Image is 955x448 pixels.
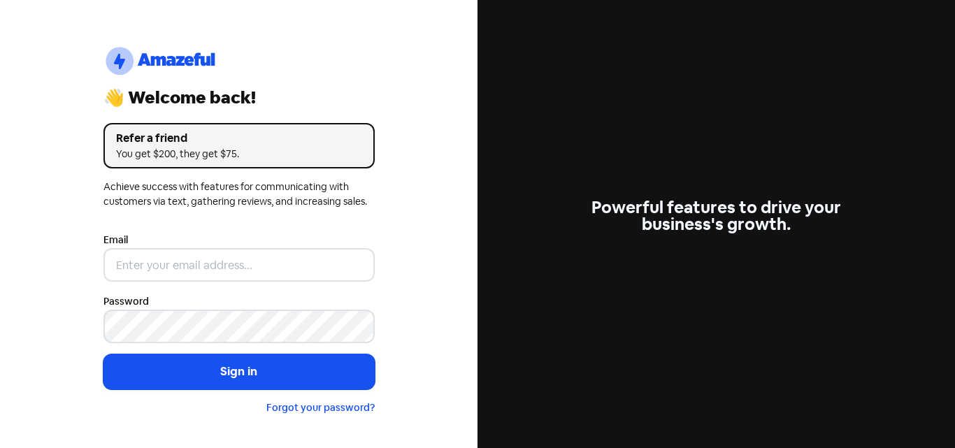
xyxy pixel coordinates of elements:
[103,233,128,247] label: Email
[103,248,375,282] input: Enter your email address...
[116,147,362,161] div: You get $200, they get $75.
[103,354,375,389] button: Sign in
[103,294,149,309] label: Password
[581,199,852,233] div: Powerful features to drive your business's growth.
[103,180,375,209] div: Achieve success with features for communicating with customers via text, gathering reviews, and i...
[266,401,375,414] a: Forgot your password?
[103,89,375,106] div: 👋 Welcome back!
[116,130,362,147] div: Refer a friend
